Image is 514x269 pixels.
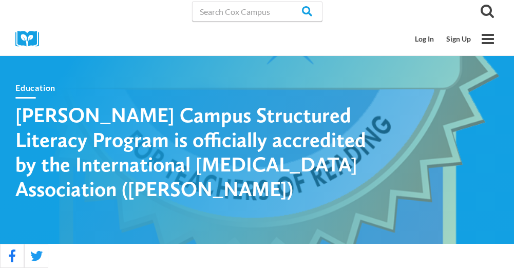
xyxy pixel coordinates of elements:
[409,29,440,49] a: Log In
[15,31,46,47] img: Cox Campus
[15,83,55,92] a: Education
[15,103,375,201] h1: [PERSON_NAME] Campus Structured Literacy Program is officially accredited by the International [M...
[440,29,477,49] a: Sign Up
[409,29,477,49] nav: Secondary Mobile Navigation
[192,1,322,22] input: Search Cox Campus
[477,28,499,50] button: Open menu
